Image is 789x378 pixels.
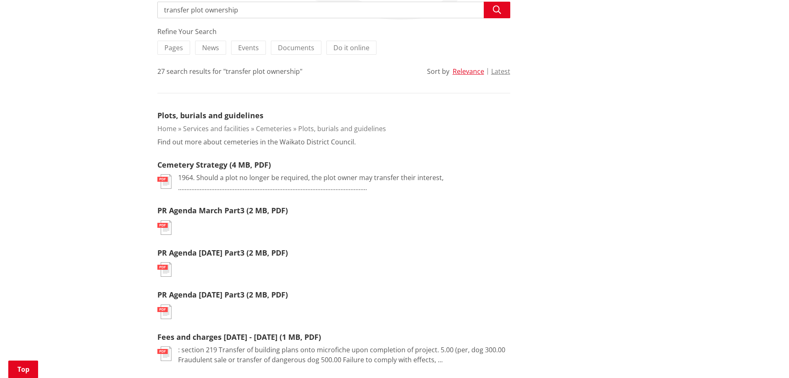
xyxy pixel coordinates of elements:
a: Cemetery Strategy (4 MB, PDF) [157,160,271,170]
span: Do it online [333,43,369,52]
img: document-pdf.svg [157,262,171,277]
a: PR Agenda [DATE] Part3 (2 MB, PDF) [157,248,288,258]
p: Find out more about cemeteries in the Waikato District Council. [157,137,356,147]
div: Sort by [427,66,449,76]
img: document-pdf.svg [157,346,171,361]
input: Search input [157,2,510,18]
a: Services and facilities [183,124,249,133]
span: Events [238,43,259,52]
a: PR Agenda [DATE] Part3 (2 MB, PDF) [157,290,288,300]
div: 27 search results for "transfer plot ownership" [157,66,302,76]
img: document-pdf.svg [157,220,171,235]
button: Latest [491,68,510,75]
a: Plots, burials and guidelines [157,110,263,120]
a: Cemeteries [256,124,292,133]
img: document-pdf.svg [157,174,171,189]
div: Refine Your Search [157,27,510,37]
span: Documents [278,43,314,52]
a: PR Agenda March Part3 (2 MB, PDF) [157,205,288,215]
iframe: Messenger Launcher [751,343,781,373]
a: Fees and charges [DATE] - [DATE] (1 MB, PDF) [157,332,321,342]
p: 1964. Should a plot no longer be required, the plot owner may transfer their interest, ............. [178,173,510,193]
a: Top [8,361,38,378]
span: Pages [164,43,183,52]
span: News [202,43,219,52]
img: document-pdf.svg [157,305,171,319]
button: Relevance [453,68,484,75]
a: Plots, burials and guidelines [298,124,386,133]
p: : section 219 Transfer of building plans onto microfiche upon completion of project. 5.00 (per, d... [178,345,510,365]
a: Home [157,124,176,133]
